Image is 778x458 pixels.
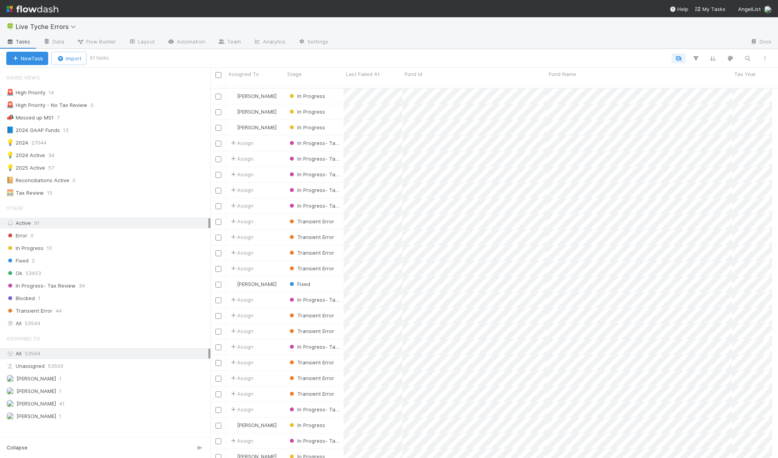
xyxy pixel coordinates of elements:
span: [PERSON_NAME] [237,281,277,287]
input: Toggle All Rows Selected [215,72,221,78]
span: Fixed [6,256,29,266]
a: Flow Builder [71,36,122,49]
div: In Progress- Tax Review [288,186,340,194]
a: Team [212,36,247,49]
span: 0 [31,231,34,241]
div: 2024 Active [6,150,45,160]
input: Toggle Row Selected [215,376,221,382]
span: [PERSON_NAME] [16,375,56,382]
img: avatar_d45d11ee-0024-4901-936f-9df0a9cc3b4e.png [6,387,14,395]
div: Reconciliations Active [6,176,69,185]
span: Assign [229,374,253,382]
div: In Progress [288,421,325,429]
span: Live Tyche Errors [16,23,80,31]
input: Toggle Row Selected [215,266,221,272]
span: Error [6,231,27,241]
span: Assign [229,264,253,272]
div: In Progress [288,92,325,100]
span: 📣 [6,114,14,121]
span: [PERSON_NAME] [16,413,56,419]
span: 📘 [6,127,14,133]
span: Assign [229,139,253,147]
span: Assign [229,327,253,335]
div: [PERSON_NAME] [229,280,277,288]
div: 2025 Active [6,163,45,173]
img: avatar_cc5de25e-d3c9-4850-9720-c3154065023a.png [230,109,236,115]
a: My Tasks [695,5,726,13]
span: In Progress- Tax Review [288,406,357,413]
span: 🚨 [6,89,14,96]
span: Flow Builder [77,38,116,45]
span: In Progress- Tax Review [288,140,357,146]
span: [PERSON_NAME] [16,388,56,394]
input: Toggle Row Selected [215,423,221,429]
button: Import [51,52,87,65]
span: Assign [229,358,253,366]
img: avatar_cc5de25e-d3c9-4850-9720-c3154065023a.png [230,93,236,99]
span: 0 [72,176,83,185]
span: Stage [6,200,23,216]
span: Collapse [7,444,27,451]
span: 🚨 [6,101,14,108]
span: 27044 [31,138,54,148]
div: In Progress [288,123,325,131]
img: avatar_cc5de25e-d3c9-4850-9720-c3154065023a.png [6,400,14,407]
input: Toggle Row Selected [215,235,221,241]
input: Toggle Row Selected [215,188,221,194]
span: 34 [79,281,85,291]
span: 13 [63,125,76,135]
span: 🍀 [6,23,14,30]
div: All [6,349,208,358]
div: Assign [229,186,253,194]
div: In Progress- Tax Review [288,202,340,210]
span: Last Failed At [346,70,380,78]
div: Active [6,218,208,228]
span: 91 [34,220,40,226]
div: [PERSON_NAME] [229,421,277,429]
input: Toggle Row Selected [215,125,221,131]
div: Assign [229,202,253,210]
span: In Progress [288,93,325,99]
span: [PERSON_NAME] [237,109,277,115]
a: Docs [744,36,778,49]
span: Stage [287,70,302,78]
span: 💡 [6,139,14,146]
span: Assign [229,233,253,241]
div: All [6,319,208,328]
span: In Progress [288,422,325,428]
div: Transient Error [288,358,334,366]
span: 53500 [48,361,63,371]
div: In Progress- Tax Review [288,296,340,304]
span: Transient Error [288,328,334,334]
span: 44 [56,306,62,316]
input: Toggle Row Selected [215,360,221,366]
span: Transient Error [288,391,334,397]
span: 1 [59,411,62,421]
div: Fixed [288,280,310,288]
span: 14 [49,88,62,98]
a: Layout [122,36,161,49]
div: Transient Error [288,233,334,241]
div: Transient Error [288,249,334,257]
div: Assign [229,155,253,163]
input: Toggle Row Selected [215,391,221,397]
input: Toggle Row Selected [215,94,221,100]
span: 53544 [25,350,40,357]
span: 1 [59,374,62,384]
input: Toggle Row Selected [215,156,221,162]
span: 💡 [6,164,14,171]
span: In Progress- Tax Review [288,187,357,193]
div: Tax Review [6,188,44,198]
input: Toggle Row Selected [215,172,221,178]
div: Assign [229,406,253,413]
a: Analytics [247,36,292,49]
input: Toggle Row Selected [215,313,221,319]
span: Assign [229,170,253,178]
input: Toggle Row Selected [215,250,221,256]
img: avatar_cc5de25e-d3c9-4850-9720-c3154065023a.png [230,281,236,287]
span: 53544 [25,319,40,328]
a: Settings [292,36,335,49]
